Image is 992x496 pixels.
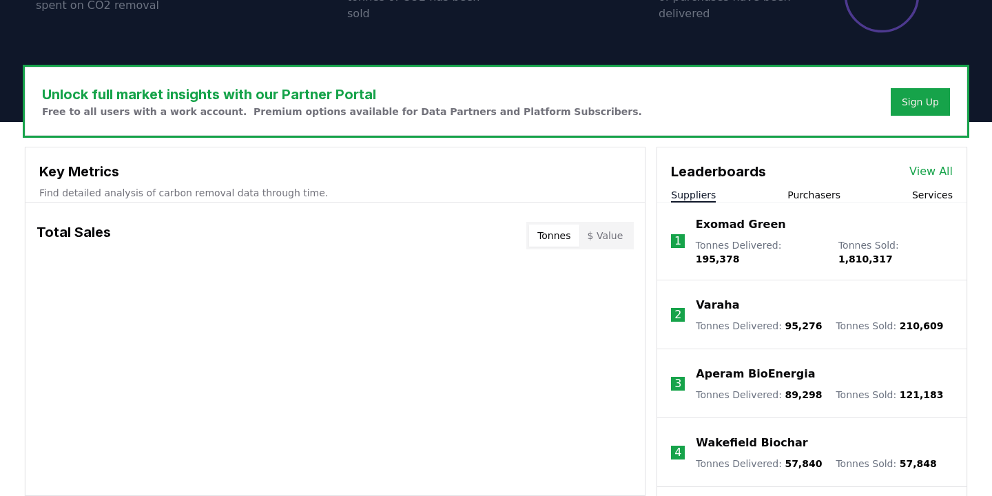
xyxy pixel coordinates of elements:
button: Suppliers [671,188,716,202]
a: Exomad Green [696,216,786,233]
p: 3 [674,375,681,392]
button: Purchasers [787,188,840,202]
button: Services [912,188,953,202]
h3: Total Sales [37,222,111,249]
p: Free to all users with a work account. Premium options available for Data Partners and Platform S... [42,105,642,118]
p: Tonnes Sold : [836,319,943,333]
button: Sign Up [891,88,950,116]
p: Tonnes Delivered : [696,388,822,402]
a: View All [909,163,953,180]
p: Tonnes Sold : [838,238,953,266]
button: $ Value [579,225,632,247]
a: Wakefield Biochar [696,435,807,451]
p: Tonnes Sold : [836,388,943,402]
span: 195,378 [696,254,740,265]
span: 210,609 [900,320,944,331]
h3: Leaderboards [671,161,766,182]
span: 95,276 [785,320,822,331]
p: 2 [674,307,681,323]
p: Find detailed analysis of carbon removal data through time. [39,186,631,200]
p: Tonnes Delivered : [696,319,822,333]
h3: Unlock full market insights with our Partner Portal [42,84,642,105]
p: 1 [674,233,681,249]
button: Tonnes [529,225,579,247]
p: Tonnes Delivered : [696,238,825,266]
a: Aperam BioEnergia [696,366,815,382]
p: Tonnes Sold : [836,457,936,471]
span: 57,840 [785,458,822,469]
span: 89,298 [785,389,822,400]
span: 57,848 [900,458,937,469]
span: 1,810,317 [838,254,893,265]
a: Varaha [696,297,739,313]
p: 4 [674,444,681,461]
h3: Key Metrics [39,161,631,182]
a: Sign Up [902,95,939,109]
p: Tonnes Delivered : [696,457,822,471]
span: 121,183 [900,389,944,400]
